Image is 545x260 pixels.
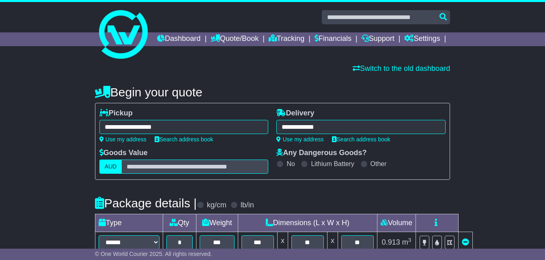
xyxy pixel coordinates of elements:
label: Delivery [276,109,314,118]
sup: 3 [408,237,411,243]
a: Search address book [332,136,390,143]
a: Use my address [99,136,146,143]
a: Quote/Book [211,32,258,46]
a: Tracking [269,32,304,46]
td: Qty [163,214,196,232]
span: 0.913 [382,238,400,246]
label: Goods Value [99,149,148,158]
h4: Begin your quote [95,85,450,99]
label: Other [371,160,387,168]
td: x [277,232,288,253]
a: Switch to the old dashboard [353,64,450,72]
a: Dashboard [157,32,200,46]
h4: Package details | [95,196,197,210]
td: Volume [377,214,416,232]
a: Remove this item [462,238,469,246]
label: kg/cm [207,201,226,210]
label: lb/in [241,201,254,210]
label: AUD [99,160,122,174]
a: Support [362,32,394,46]
label: No [287,160,295,168]
a: Search address book [155,136,213,143]
td: Dimensions (L x W x H) [238,214,377,232]
a: Use my address [276,136,323,143]
td: Weight [196,214,238,232]
a: Financials [315,32,351,46]
label: Pickup [99,109,133,118]
a: Settings [404,32,440,46]
span: m [402,238,411,246]
td: x [327,232,338,253]
label: Any Dangerous Goods? [276,149,366,158]
label: Lithium Battery [311,160,354,168]
td: Type [95,214,163,232]
span: © One World Courier 2025. All rights reserved. [95,251,212,257]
